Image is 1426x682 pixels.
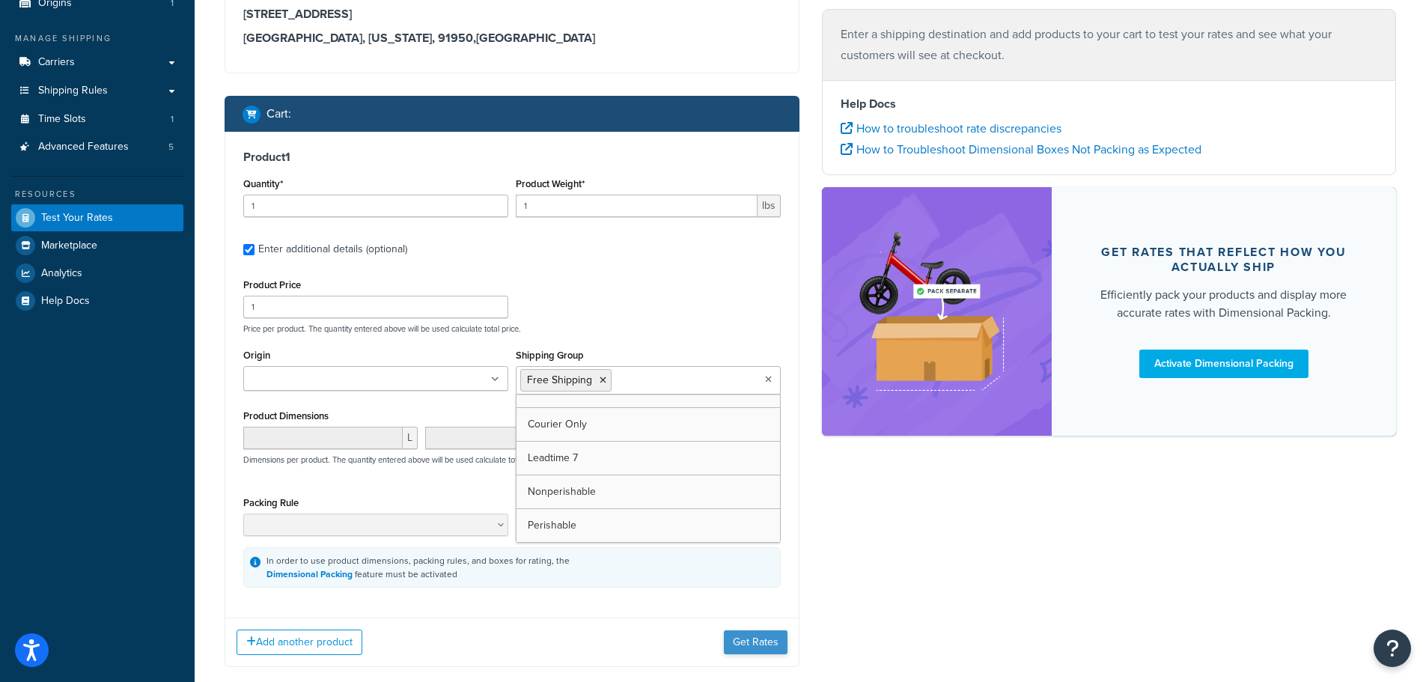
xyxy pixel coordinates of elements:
span: Perishable [528,517,576,533]
span: lbs [758,195,781,217]
span: Time Slots [38,113,86,126]
span: Free Shipping [527,372,592,388]
a: Time Slots1 [11,106,183,133]
a: Analytics [11,260,183,287]
div: Manage Shipping [11,32,183,45]
h2: Cart : [266,107,291,121]
a: Marketplace [11,232,183,259]
span: Courier Only [528,416,587,432]
button: Add another product [237,630,362,655]
a: Leadtime 7 [517,442,780,475]
span: 5 [168,141,174,153]
a: Carriers [11,49,183,76]
label: Shipping Group [516,350,584,361]
label: Packing Rule [243,497,299,508]
a: Shipping Rules [11,77,183,105]
label: Product Dimensions [243,410,329,421]
span: Analytics [41,267,82,280]
h3: [GEOGRAPHIC_DATA], [US_STATE], 91950 , [GEOGRAPHIC_DATA] [243,31,781,46]
a: Test Your Rates [11,204,183,231]
p: Enter a shipping destination and add products to your cart to test your rates and see what your c... [841,24,1378,66]
li: Advanced Features [11,133,183,161]
div: Efficiently pack your products and display more accurate rates with Dimensional Packing. [1088,286,1361,322]
input: 0.00 [516,195,758,217]
span: L [403,427,418,449]
a: Nonperishable [517,475,780,508]
input: Enter additional details (optional) [243,244,255,255]
label: Origin [243,350,270,361]
li: Time Slots [11,106,183,133]
button: Open Resource Center [1374,630,1411,667]
label: Product Price [243,279,301,290]
span: Advanced Features [38,141,129,153]
span: Help Docs [41,295,90,308]
a: How to Troubleshoot Dimensional Boxes Not Packing as Expected [841,141,1201,158]
span: Nonperishable [528,484,596,499]
a: How to troubleshoot rate discrepancies [841,120,1061,137]
label: Quantity* [243,178,283,189]
div: Enter additional details (optional) [258,239,407,260]
img: feature-image-dim-d40ad3071a2b3c8e08177464837368e35600d3c5e73b18a22c1e4bb210dc32ac.png [844,210,1029,412]
span: Shipping Rules [38,85,108,97]
input: 0.0 [243,195,508,217]
a: Advanced Features5 [11,133,183,161]
p: Price per product. The quantity entered above will be used calculate total price. [240,323,784,334]
h3: [STREET_ADDRESS] [243,7,781,22]
div: In order to use product dimensions, packing rules, and boxes for rating, the feature must be acti... [266,554,570,581]
h3: Product 1 [243,150,781,165]
label: Product Weight* [516,178,585,189]
a: Dimensional Packing [266,567,353,581]
a: Help Docs [11,287,183,314]
span: Leadtime 7 [528,450,578,466]
a: Courier Only [517,408,780,441]
span: Test Your Rates [41,212,113,225]
div: Resources [11,188,183,201]
h4: Help Docs [841,95,1378,113]
button: Get Rates [724,630,787,654]
span: Carriers [38,56,75,69]
p: Dimensions per product. The quantity entered above will be used calculate total volume. [240,454,553,465]
a: Activate Dimensional Packing [1139,350,1308,378]
div: Get rates that reflect how you actually ship [1088,245,1361,275]
span: Marketplace [41,240,97,252]
a: Perishable [517,509,780,542]
span: 1 [171,113,174,126]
